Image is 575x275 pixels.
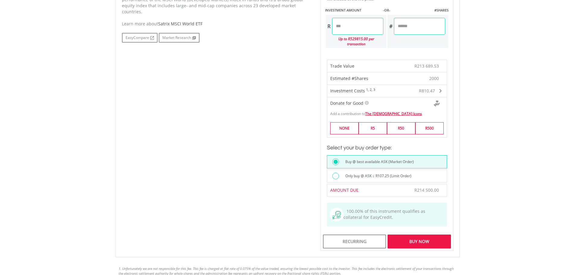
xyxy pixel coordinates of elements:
[326,18,332,35] div: R
[327,108,447,116] div: Add a contribution to
[342,158,414,165] label: Buy @ best available ASK (Market Order)
[388,235,451,248] div: Buy Now
[333,211,341,219] img: collateral-qualifying-green.svg
[325,8,361,13] label: INVESTMENT AMOUNT
[330,122,359,134] label: NONE
[342,173,411,179] label: Only buy @ ASK ≤ R107.25 (Limit Order)
[383,8,390,13] label: -OR-
[158,21,203,27] span: Satrix MSCI World ETF
[327,144,447,152] h3: Select your buy order type:
[365,111,422,116] a: The [DEMOGRAPHIC_DATA] Icons
[434,8,449,13] label: #SHARES
[330,75,368,81] span: Estimated #Shares
[326,35,383,48] div: Up to R529815.00 per transaction
[415,122,444,134] label: R500
[330,88,365,94] span: Investment Costs
[387,122,415,134] label: R50
[359,122,387,134] label: R5
[366,88,375,92] sup: 1, 2, 3
[414,63,439,69] span: R213 689.53
[419,88,435,94] span: R810.47
[159,33,200,43] a: Market Research
[323,235,386,248] div: Recurring
[330,187,359,193] span: AMOUNT DUE
[330,63,354,69] span: Trade Value
[330,100,363,106] span: Donate for Good
[388,18,394,35] div: #
[122,21,311,27] div: Learn more about
[434,101,440,107] img: Donte For Good
[429,75,439,82] span: 2000
[122,33,158,43] a: EasyCompare
[414,187,439,193] span: R214 500.00
[343,208,425,220] span: 100.00% of this instrument qualifies as collateral for EasyCredit.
